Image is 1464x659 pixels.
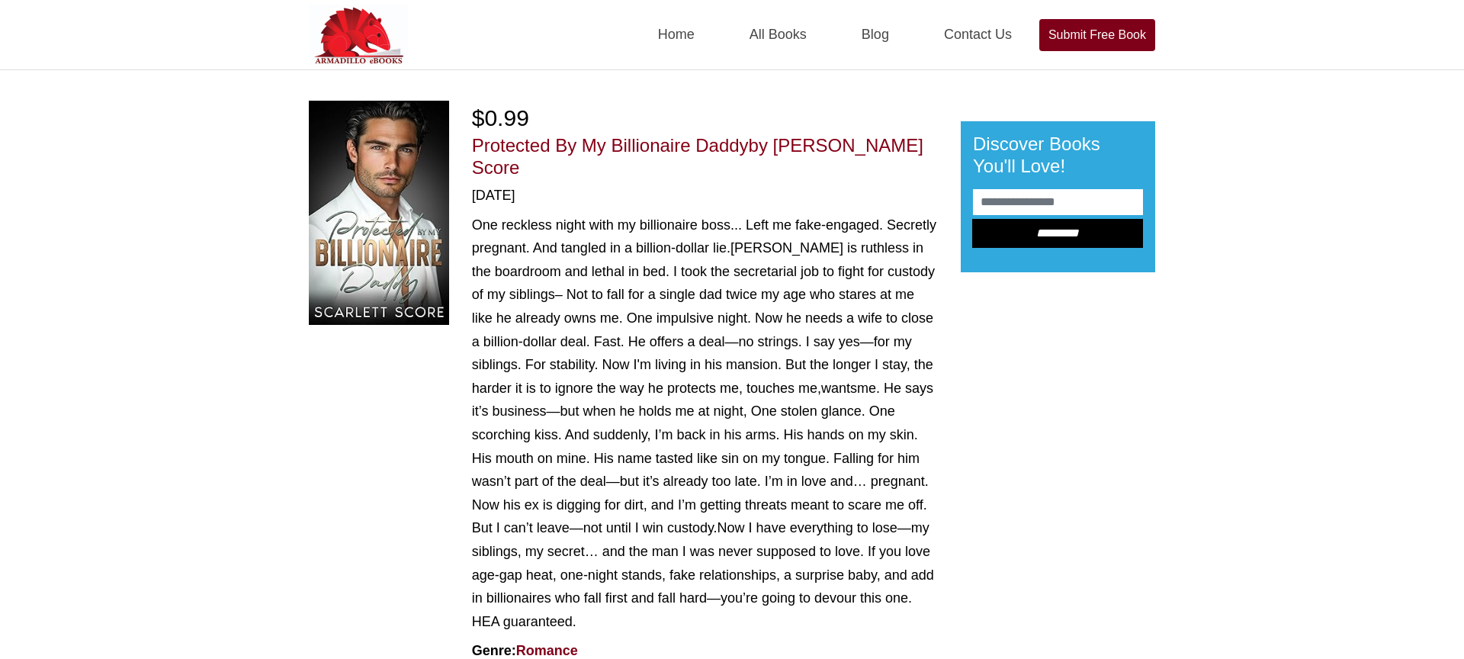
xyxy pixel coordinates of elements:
span: Now I have everything to lose—my siblings, my secret… and the man I was never supposed to love. [472,520,929,559]
div: [PERSON_NAME] is ruthless in the boardroom and lethal in bed. I took the secretarial job to fight... [472,214,938,634]
a: Submit Free Book [1039,19,1155,51]
h3: Discover Books You'll Love! [973,133,1143,178]
span: One reckless night with my billionaire boss... Left me fake-engaged. Secretly pregnant. And tangl... [472,217,936,256]
strong: Genre: [472,643,578,658]
a: Romance [516,643,578,658]
img: Armadilloebooks [309,5,408,66]
span: wants [821,381,857,396]
span: If you love age-gap heat, one-night stands, fake relationships, a surprise baby, and add in billi... [472,544,934,629]
span: $0.99 [472,105,529,130]
span: by [PERSON_NAME] Score [472,135,923,178]
a: Protected By My Billionaire Daddy [472,135,749,156]
div: [DATE] [472,185,938,206]
img: Protected By My Billionaire Daddy [309,101,449,325]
